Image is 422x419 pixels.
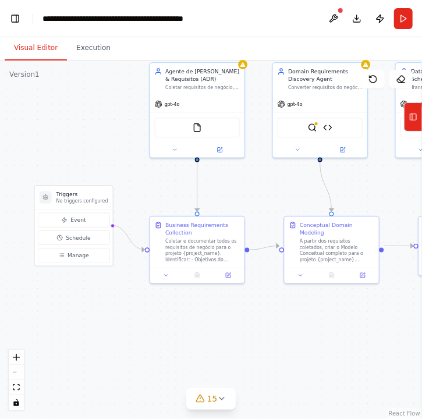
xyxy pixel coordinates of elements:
[38,248,109,262] button: Manage
[384,242,413,250] g: Edge from fb3349ff-e303-4728-bd0b-4d8906a16465 to 6a5cfac9-e0e4-47dd-abfd-254a9fc9314f
[9,70,40,79] div: Version 1
[9,350,24,365] button: zoom in
[315,271,348,280] button: No output available
[42,13,188,24] nav: breadcrumb
[112,222,145,254] g: Edge from triggers to 8bb0320e-19bf-4945-a520-8a7e164992ee
[165,221,240,236] div: Business Requirements Collection
[250,242,279,254] g: Edge from 8bb0320e-19bf-4945-a520-8a7e164992ee to fb3349ff-e303-4728-bd0b-4d8906a16465
[323,123,332,132] img: PostgreSQL ERD Generator
[316,162,335,212] g: Edge from a614fd24-93ec-483d-b0dc-9a4e8ea8c773 to fb3349ff-e303-4728-bd0b-4d8906a16465
[321,145,364,155] button: Open in side panel
[66,234,90,242] span: Schedule
[186,388,236,410] button: 15
[9,365,24,380] button: zoom out
[56,190,108,198] h3: Triggers
[149,62,245,158] div: Agente de [PERSON_NAME] & Requisitos (ADR)Coletar requisitos de negócio, regras, SLAs, dados sens...
[300,221,374,236] div: Conceptual Domain Modeling
[149,216,245,284] div: Business Requirements CollectionColetar e documentar todos os requisitos de negócio para o projet...
[56,198,108,205] p: No triggers configured
[349,271,375,280] button: Open in side panel
[70,216,86,224] span: Event
[165,238,240,262] div: Coletar e documentar todos os requisitos de negócio para o projeto {project_name}. Identificar: -...
[165,68,240,83] div: Agente de [PERSON_NAME] & Requisitos (ADR)
[193,123,202,132] img: FileReadTool
[38,213,109,228] button: Event
[288,84,363,91] div: Converter requisitos do negócio em Modelo Conceitual detalhado (entidades, relacionamentos, event...
[300,238,374,262] div: A partir dos requisitos coletados, criar o Modelo Conceitual completo para o projeto {project_nam...
[9,395,24,410] button: toggle interactivity
[272,62,368,158] div: Domain Requirements Discovery AgentConverter requisitos do negócio em Modelo Conceitual detalhado...
[34,185,113,267] div: TriggersNo triggers configuredEventScheduleManage
[283,216,380,284] div: Conceptual Domain ModelingA partir dos requisitos coletados, criar o Modelo Conceitual completo p...
[67,36,120,61] button: Execution
[389,410,420,417] a: React Flow attribution
[181,271,214,280] button: No output available
[5,36,67,61] button: Visual Editor
[193,162,201,212] g: Edge from 766f5e3a-9d8b-4362-9736-452e0a50248e to 8bb0320e-19bf-4945-a520-8a7e164992ee
[9,350,24,410] div: React Flow controls
[215,271,241,280] button: Open in side panel
[207,393,218,404] span: 15
[38,230,109,245] button: Schedule
[308,123,317,132] img: SerperDevTool
[7,10,23,27] button: Show left sidebar
[288,68,363,83] div: Domain Requirements Discovery Agent
[165,84,240,91] div: Coletar requisitos de negócio, regras, SLAs, dados sensíveis, domínios e eventos para o projeto {...
[288,101,303,108] span: gpt-4o
[165,101,180,108] span: gpt-4o
[198,145,242,155] button: Open in side panel
[68,251,89,259] span: Manage
[9,380,24,395] button: fit view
